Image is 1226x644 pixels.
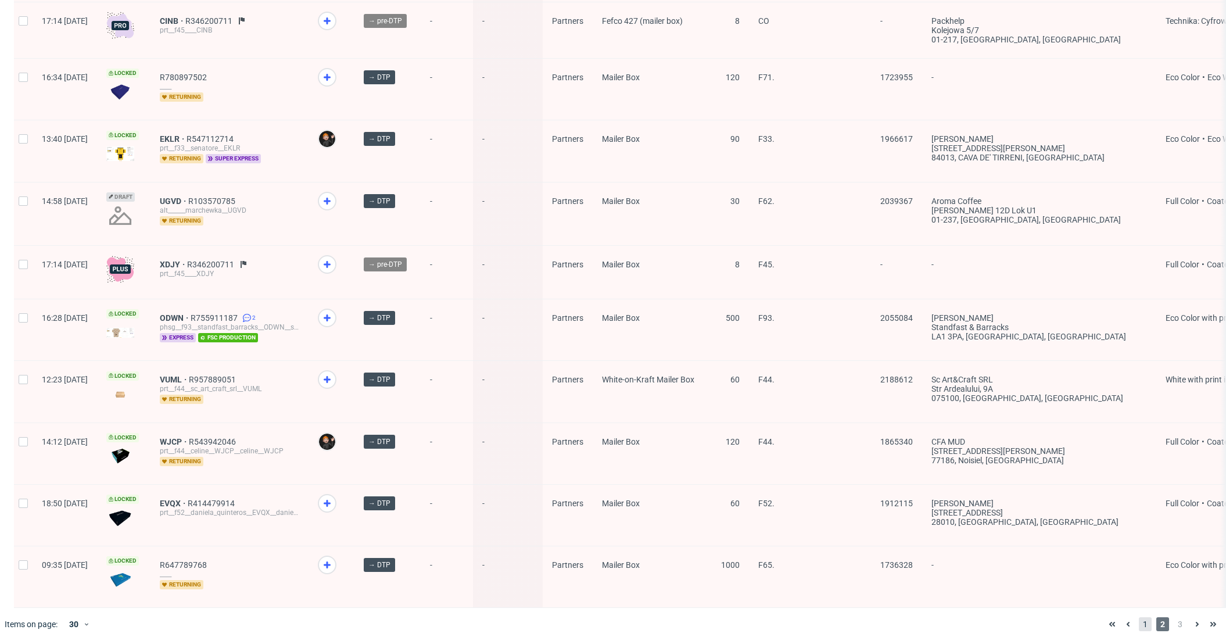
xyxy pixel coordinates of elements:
[319,434,335,450] img: Dominik Grosicki
[482,499,533,532] span: -
[106,556,139,566] span: Locked
[368,16,402,26] span: → pre-DTP
[160,437,189,446] a: WJCP
[758,437,775,446] span: F44.
[368,437,390,447] span: → DTP
[482,560,533,593] span: -
[730,196,740,206] span: 30
[42,73,88,82] span: 16:34 [DATE]
[106,131,139,140] span: Locked
[758,196,775,206] span: F62.
[1199,437,1207,446] span: •
[758,134,775,144] span: F33.
[931,375,1147,384] div: Sc Art&Craft SRL
[758,313,775,323] span: F93.
[430,437,464,470] span: -
[1166,73,1200,82] span: Eco Color
[931,215,1147,224] div: 01-237, [GEOGRAPHIC_DATA] , [GEOGRAPHIC_DATA]
[552,313,583,323] span: Partners
[931,560,1147,593] span: -
[106,12,134,40] img: pro-icon.017ec5509f39f3e742e3.png
[931,260,1147,285] span: -
[106,202,134,230] img: no_design.png
[106,433,139,442] span: Locked
[931,456,1147,465] div: 77186, Noisiel , [GEOGRAPHIC_DATA]
[188,499,237,508] a: R414479914
[42,499,88,508] span: 18:50 [DATE]
[1200,73,1207,82] span: •
[880,499,913,508] span: 1912115
[931,134,1147,144] div: [PERSON_NAME]
[160,560,209,570] a: R647789768
[482,134,533,167] span: -
[931,16,1147,26] div: Packhelp
[106,84,134,100] img: data
[880,260,913,285] span: -
[482,73,533,106] span: -
[106,572,134,588] img: data
[1199,499,1207,508] span: •
[482,313,533,346] span: -
[106,448,134,464] img: data
[191,313,240,323] span: R755911187
[160,313,191,323] span: ODWN
[42,313,88,323] span: 16:28 [DATE]
[188,196,238,206] a: R103570785
[160,580,203,589] span: returning
[1174,617,1186,631] span: 3
[319,131,335,147] img: Dominik Grosicki
[42,134,88,144] span: 13:40 [DATE]
[42,16,88,26] span: 17:14 [DATE]
[368,196,390,206] span: → DTP
[189,375,238,384] span: R957889051
[160,134,187,144] span: EKLR
[1200,134,1207,144] span: •
[187,134,236,144] span: R547112714
[1166,134,1200,144] span: Eco Color
[160,206,299,215] div: alt______marchewka__UGVD
[160,154,203,163] span: returning
[931,196,1147,206] div: Aroma Coffee
[62,616,83,632] div: 30
[602,313,640,323] span: Mailer Box
[430,313,464,346] span: -
[160,73,209,82] span: R780897502
[552,16,583,26] span: Partners
[206,154,261,163] span: super express
[160,499,188,508] span: EVQX
[726,73,740,82] span: 120
[430,260,464,285] span: -
[187,260,236,269] span: R346200711
[552,260,583,269] span: Partners
[726,313,740,323] span: 500
[735,260,740,269] span: 8
[430,73,464,106] span: -
[106,510,134,526] img: data
[726,437,740,446] span: 120
[1166,196,1199,206] span: Full Color
[931,384,1147,393] div: Str Ardealului, 9A
[931,393,1147,403] div: 075100, [GEOGRAPHIC_DATA] , [GEOGRAPHIC_DATA]
[240,313,256,323] a: 2
[106,309,139,319] span: Locked
[602,196,640,206] span: Mailer Box
[931,517,1147,527] div: 28010, [GEOGRAPHIC_DATA] , [GEOGRAPHIC_DATA]
[160,375,189,384] span: VUML
[160,446,299,456] div: prt__f44__celine__WJCP__celine__WJCP
[758,499,775,508] span: F52.
[931,323,1147,332] div: Standfast & Barracks
[106,255,134,283] img: plus-icon.676465ae8f3a83198b3f.png
[368,259,402,270] span: → pre-DTP
[758,560,775,570] span: F65.
[552,499,583,508] span: Partners
[368,313,390,323] span: → DTP
[880,73,913,82] span: 1723955
[160,16,185,26] a: CINB
[160,508,299,517] div: prt__f52__daniela_quinteros__EVQX__daniela_quinteros__EVQX
[1166,260,1199,269] span: Full Color
[160,269,299,278] div: prt__f45____XDJY
[931,153,1147,162] div: 84013, CAVA DE' TIRRENI , [GEOGRAPHIC_DATA]
[482,260,533,285] span: -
